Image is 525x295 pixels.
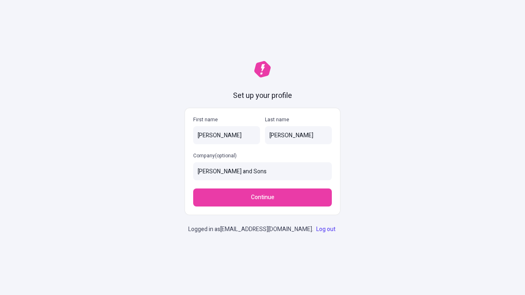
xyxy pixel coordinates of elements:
h1: Set up your profile [233,91,292,101]
p: First name [193,116,260,123]
input: Last name [265,126,332,144]
button: Continue [193,188,332,206]
a: Log out [315,225,337,234]
p: Logged in as [EMAIL_ADDRESS][DOMAIN_NAME] . [188,225,337,234]
input: Company(optional) [193,162,332,180]
span: Continue [251,193,274,202]
input: First name [193,126,260,144]
p: Last name [265,116,332,123]
span: (optional) [215,152,237,159]
p: Company [193,152,332,159]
